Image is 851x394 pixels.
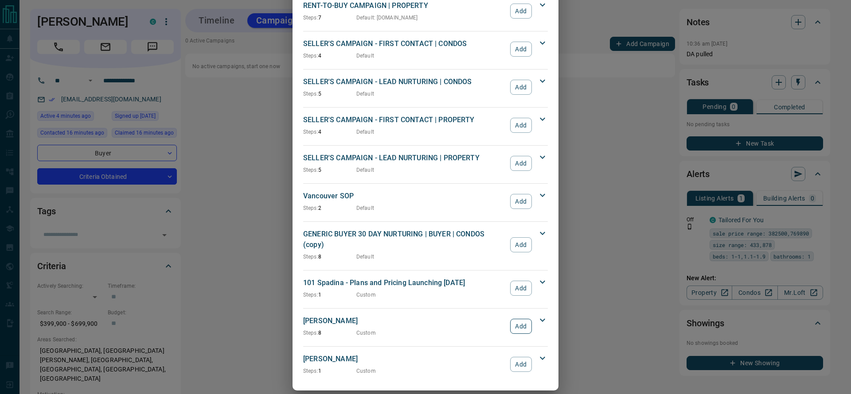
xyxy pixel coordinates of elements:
[510,4,532,19] button: Add
[303,0,506,11] p: RENT-TO-BUY CAMPAIGN | PROPERTY
[510,42,532,57] button: Add
[303,229,506,250] p: GENERIC BUYER 30 DAY NURTURING | BUYER | CONDOS (copy)
[303,316,506,326] p: [PERSON_NAME]
[303,14,356,22] p: 7
[303,151,548,176] div: SELLER'S CAMPAIGN - LEAD NURTURING | PROPERTYSteps:5DefaultAdd
[303,90,356,98] p: 5
[303,204,356,212] p: 2
[303,253,356,261] p: 8
[303,291,356,299] p: 1
[303,227,548,263] div: GENERIC BUYER 30 DAY NURTURING | BUYER | CONDOS (copy)Steps:8DefaultAdd
[510,194,532,209] button: Add
[303,276,548,301] div: 101 Spadina - Plans and Pricing Launching [DATE]Steps:1CustomAdd
[303,113,548,138] div: SELLER'S CAMPAIGN - FIRST CONTACT | PROPERTYSteps:4DefaultAdd
[356,14,418,22] p: Default : [DOMAIN_NAME]
[510,237,532,252] button: Add
[303,368,318,374] span: Steps:
[303,352,548,377] div: [PERSON_NAME]Steps:1CustomAdd
[356,128,374,136] p: Default
[303,15,318,21] span: Steps:
[510,357,532,372] button: Add
[303,254,318,260] span: Steps:
[303,329,356,337] p: 8
[303,37,548,62] div: SELLER'S CAMPAIGN - FIRST CONTACT | CONDOSSteps:4DefaultAdd
[356,166,374,174] p: Default
[303,153,506,163] p: SELLER'S CAMPAIGN - LEAD NURTURING | PROPERTY
[510,118,532,133] button: Add
[356,52,374,60] p: Default
[303,128,356,136] p: 4
[356,367,376,375] p: Custom
[356,291,376,299] p: Custom
[303,77,506,87] p: SELLER'S CAMPAIGN - LEAD NURTURING | CONDOS
[303,75,548,100] div: SELLER'S CAMPAIGN - LEAD NURTURING | CONDOSSteps:5DefaultAdd
[356,329,376,337] p: Custom
[303,278,506,288] p: 101 Spadina - Plans and Pricing Launching [DATE]
[303,129,318,135] span: Steps:
[356,253,374,261] p: Default
[303,53,318,59] span: Steps:
[303,205,318,211] span: Steps:
[303,314,548,339] div: [PERSON_NAME]Steps:8CustomAdd
[510,281,532,296] button: Add
[303,167,318,173] span: Steps:
[303,292,318,298] span: Steps:
[303,367,356,375] p: 1
[303,39,506,49] p: SELLER'S CAMPAIGN - FIRST CONTACT | CONDOS
[510,156,532,171] button: Add
[303,191,506,201] p: Vancouver SOP
[303,91,318,97] span: Steps:
[303,52,356,60] p: 4
[510,80,532,95] button: Add
[303,330,318,336] span: Steps:
[303,166,356,174] p: 5
[303,115,506,125] p: SELLER'S CAMPAIGN - FIRST CONTACT | PROPERTY
[356,90,374,98] p: Default
[510,319,532,334] button: Add
[356,204,374,212] p: Default
[303,354,506,364] p: [PERSON_NAME]
[303,189,548,214] div: Vancouver SOPSteps:2DefaultAdd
